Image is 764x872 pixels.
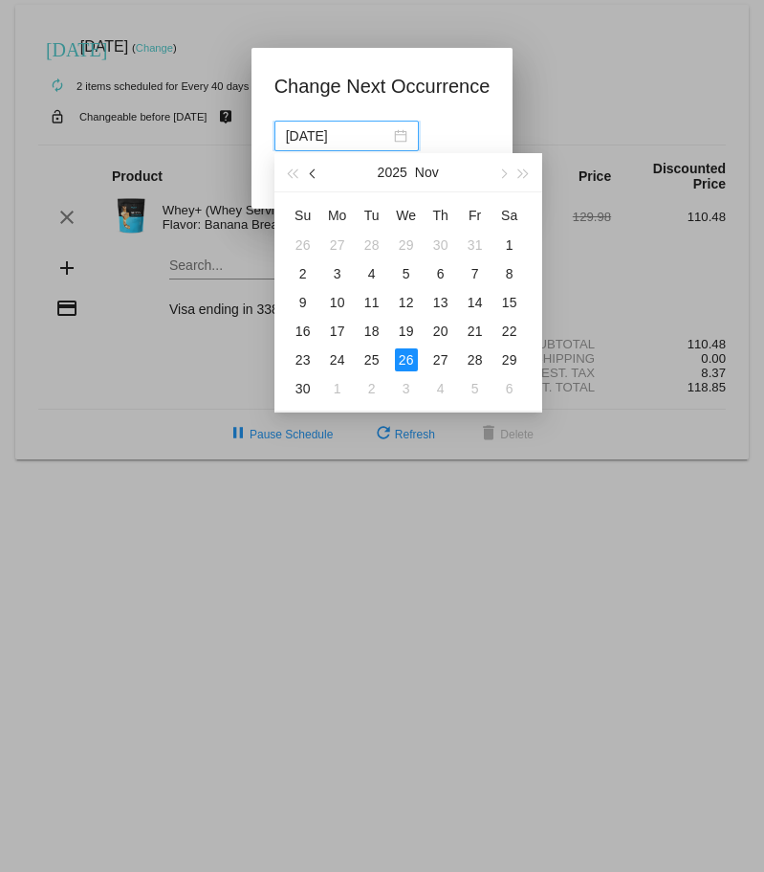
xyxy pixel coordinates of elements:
[286,317,320,346] td: 11/16/2025
[389,288,424,317] td: 11/12/2025
[498,348,521,371] div: 29
[320,259,355,288] td: 11/3/2025
[286,259,320,288] td: 11/2/2025
[513,153,534,191] button: Next year (Control + right)
[355,346,389,374] td: 11/25/2025
[429,234,452,257] div: 30
[395,234,418,257] div: 29
[458,231,492,259] td: 10/31/2025
[326,234,349,257] div: 27
[320,200,355,231] th: Mon
[326,348,349,371] div: 24
[355,288,389,317] td: 11/11/2025
[464,377,487,400] div: 5
[355,374,389,403] td: 12/2/2025
[492,200,527,231] th: Sat
[458,346,492,374] td: 11/28/2025
[320,231,355,259] td: 10/27/2025
[292,234,315,257] div: 26
[286,231,320,259] td: 10/26/2025
[389,231,424,259] td: 10/29/2025
[498,291,521,314] div: 15
[360,262,383,285] div: 4
[326,291,349,314] div: 10
[458,374,492,403] td: 12/5/2025
[424,231,458,259] td: 10/30/2025
[286,288,320,317] td: 11/9/2025
[464,291,487,314] div: 14
[492,346,527,374] td: 11/29/2025
[464,348,487,371] div: 28
[286,125,390,146] input: Select date
[320,346,355,374] td: 11/24/2025
[320,374,355,403] td: 12/1/2025
[360,291,383,314] div: 11
[464,262,487,285] div: 7
[424,259,458,288] td: 11/6/2025
[292,348,315,371] div: 23
[326,320,349,343] div: 17
[498,234,521,257] div: 1
[320,288,355,317] td: 11/10/2025
[492,374,527,403] td: 12/6/2025
[498,320,521,343] div: 22
[395,320,418,343] div: 19
[429,377,452,400] div: 4
[355,317,389,346] td: 11/18/2025
[355,200,389,231] th: Tue
[492,317,527,346] td: 11/22/2025
[292,262,315,285] div: 2
[292,291,315,314] div: 9
[492,259,527,288] td: 11/8/2025
[458,317,492,346] td: 11/21/2025
[389,200,424,231] th: Wed
[326,377,349,400] div: 1
[395,262,418,285] div: 5
[286,200,320,231] th: Sun
[395,348,418,371] div: 26
[429,262,452,285] div: 6
[395,291,418,314] div: 12
[424,288,458,317] td: 11/13/2025
[320,317,355,346] td: 11/17/2025
[492,231,527,259] td: 11/1/2025
[282,153,303,191] button: Last year (Control + left)
[464,320,487,343] div: 21
[415,153,439,191] button: Nov
[355,231,389,259] td: 10/28/2025
[429,291,452,314] div: 13
[429,348,452,371] div: 27
[389,259,424,288] td: 11/5/2025
[424,346,458,374] td: 11/27/2025
[498,262,521,285] div: 8
[360,377,383,400] div: 2
[286,346,320,374] td: 11/23/2025
[360,234,383,257] div: 28
[360,348,383,371] div: 25
[286,374,320,403] td: 11/30/2025
[498,377,521,400] div: 6
[429,320,452,343] div: 20
[389,346,424,374] td: 11/26/2025
[389,317,424,346] td: 11/19/2025
[292,377,315,400] div: 30
[458,200,492,231] th: Fri
[303,153,324,191] button: Previous month (PageUp)
[395,377,418,400] div: 3
[292,320,315,343] div: 16
[424,200,458,231] th: Thu
[360,320,383,343] div: 18
[458,259,492,288] td: 11/7/2025
[458,288,492,317] td: 11/14/2025
[355,259,389,288] td: 11/4/2025
[491,153,513,191] button: Next month (PageDown)
[424,374,458,403] td: 12/4/2025
[424,317,458,346] td: 11/20/2025
[274,71,491,101] h1: Change Next Occurrence
[492,288,527,317] td: 11/15/2025
[464,234,487,257] div: 31
[378,153,407,191] button: 2025
[326,262,349,285] div: 3
[389,374,424,403] td: 12/3/2025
